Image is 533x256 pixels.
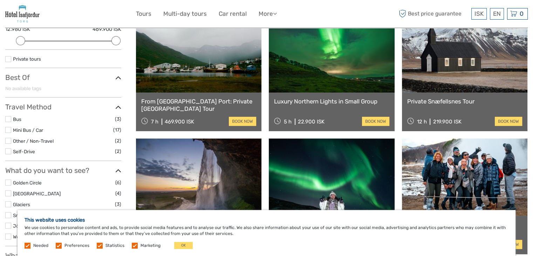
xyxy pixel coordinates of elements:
[5,103,121,111] h3: Travel Method
[13,138,54,144] a: Other / Non-Travel
[259,9,277,19] a: More
[113,126,121,134] span: (17)
[13,116,21,122] a: Bus
[5,5,40,22] img: 476-454817b2-f870-4e80-b8bd-ba7464c4997f_logo_small.jpg
[407,98,522,105] a: Private Snæfellsnes Tour
[13,149,35,154] a: Self-Drive
[141,98,256,112] a: From [GEOGRAPHIC_DATA] Port: Private [GEOGRAPHIC_DATA] Tour
[13,191,61,196] a: [GEOGRAPHIC_DATA]
[105,243,124,249] label: Statistics
[115,189,121,197] span: (4)
[13,234,36,240] a: Westfjords
[115,200,121,208] span: (3)
[18,210,515,256] div: We use cookies to personalise content and ads, to provide social media features and to analyse ou...
[25,217,508,223] h5: This website uses cookies
[417,119,426,125] span: 12 h
[163,9,207,19] a: Multi-day tours
[362,117,389,126] a: book now
[115,178,121,187] span: (6)
[298,119,324,125] div: 22.900 ISK
[81,11,89,19] button: Open LiveChat chat widget
[5,166,121,175] h3: What do you want to see?
[141,243,160,249] label: Marketing
[5,73,121,82] h3: Best Of
[115,115,121,123] span: (3)
[219,9,247,19] a: Car rental
[174,242,193,249] button: OK
[433,119,461,125] div: 219.900 ISK
[284,119,292,125] span: 5 h
[136,9,151,19] a: Tours
[5,26,30,33] label: 12.980 ISK
[13,202,30,207] a: Glaciers
[93,26,121,33] label: 469.900 ISK
[13,56,41,62] a: Private tours
[490,8,504,20] div: EN
[13,180,42,186] a: Golden Circle
[274,98,389,105] a: Luxury Northern Lights in Small Group
[33,243,48,249] label: Needed
[13,223,89,229] a: Jökulsárlón/[GEOGRAPHIC_DATA]
[165,119,194,125] div: 469.900 ISK
[13,127,43,133] a: Mini Bus / Car
[115,147,121,155] span: (2)
[13,213,40,218] a: Snæfellsnes
[519,10,525,17] span: 0
[495,117,522,126] a: book now
[5,86,41,91] span: No available tags
[151,119,158,125] span: 7 h
[10,12,79,18] p: We're away right now. Please check back later!
[474,10,484,17] span: ISK
[397,8,470,20] span: Best price guarantee
[115,137,121,145] span: (2)
[64,243,89,249] label: Preferences
[229,117,256,126] a: book now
